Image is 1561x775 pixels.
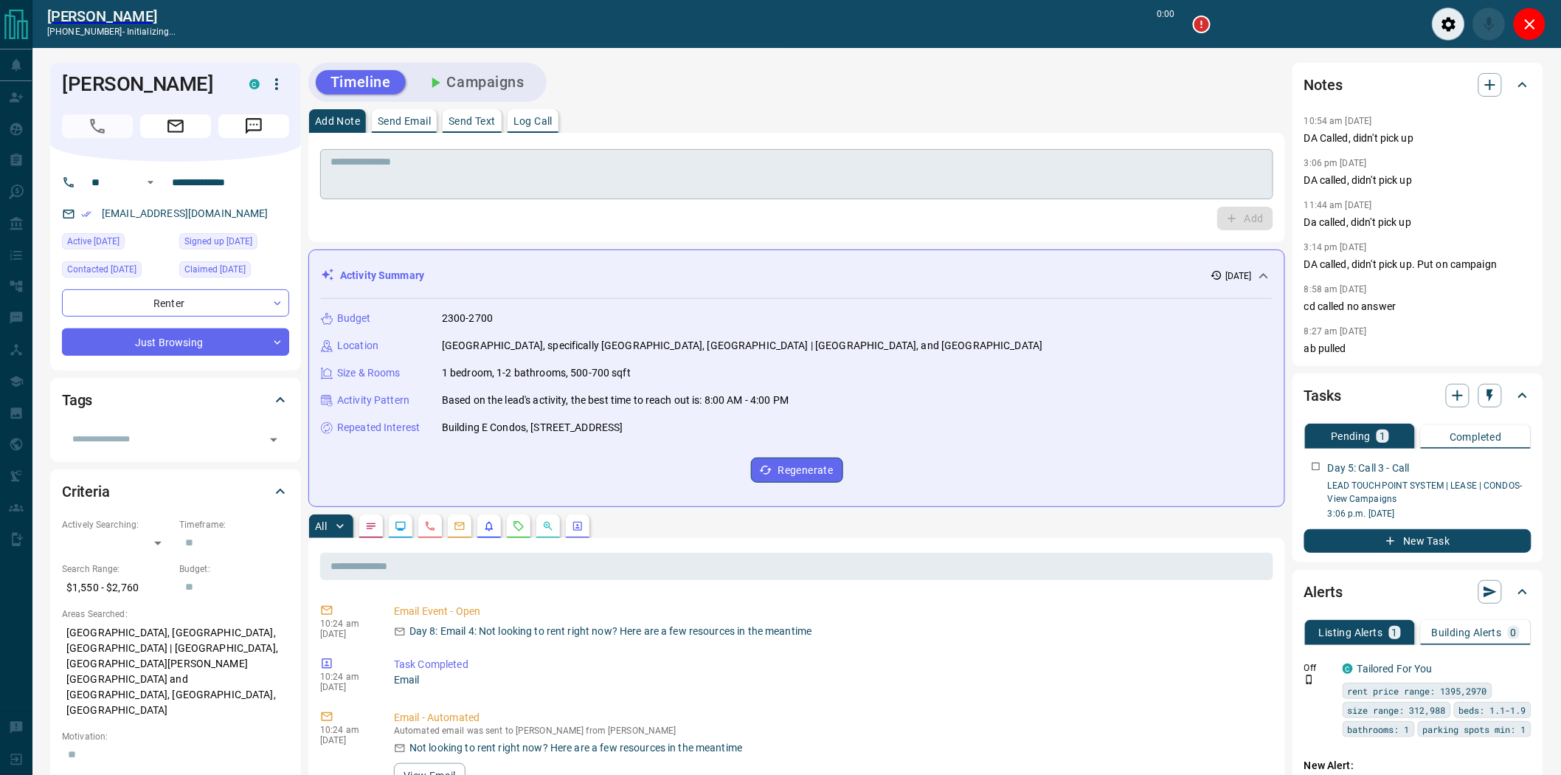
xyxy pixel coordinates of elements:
p: Actively Searching: [62,518,172,531]
svg: Listing Alerts [483,520,495,532]
p: Timeframe: [179,518,289,531]
p: Day 5: Call 3 - Call [1328,461,1410,476]
div: Alerts [1304,574,1531,610]
span: bathrooms: 1 [1348,722,1410,737]
a: LEAD TOUCHPOINT SYSTEM | LEASE | CONDOS- View Campaigns [1328,480,1523,504]
p: [DATE] [320,682,372,692]
p: Based on the lead's activity, the best time to reach out is: 8:00 AM - 4:00 PM [442,393,789,408]
p: Email Event - Open [394,604,1267,619]
div: condos.ca [249,79,260,89]
span: Claimed [DATE] [184,262,246,277]
p: Da called, didn't pick up [1304,215,1531,230]
p: 11:44 am [DATE] [1304,200,1372,210]
p: 1 [1392,627,1398,638]
span: Signed up [DATE] [184,234,252,249]
div: Renter [62,289,289,317]
a: [PERSON_NAME] [47,7,176,25]
p: 10:54 am [DATE] [1304,116,1372,126]
p: [DATE] [320,629,372,639]
p: 3:14 pm [DATE] [1304,242,1367,252]
p: Completed [1450,432,1502,442]
p: Email [394,672,1267,688]
p: 3:06 pm [DATE] [1304,158,1367,168]
div: condos.ca [1343,664,1353,674]
p: 2300-2700 [442,311,493,326]
svg: Push Notification Only [1304,675,1315,685]
div: Notes [1304,67,1531,103]
p: [GEOGRAPHIC_DATA], specifically [GEOGRAPHIC_DATA], [GEOGRAPHIC_DATA] | [GEOGRAPHIC_DATA], and [GE... [442,338,1043,354]
h2: Tasks [1304,384,1341,407]
p: Off [1304,661,1334,675]
p: ab pulled [1304,341,1531,356]
svg: Calls [424,520,436,532]
p: 10:24 am [320,725,372,735]
p: [DATE] [320,735,372,745]
span: Active [DATE] [67,234,120,249]
button: Timeline [316,70,406,94]
p: Location [337,338,378,354]
p: 10:24 am [320,672,372,682]
div: Tags [62,382,289,418]
p: Automated email was sent to [PERSON_NAME] from [PERSON_NAME] [394,726,1267,736]
p: All [315,521,327,531]
p: Budget [337,311,371,326]
p: Send Text [449,116,496,126]
div: Just Browsing [62,328,289,356]
p: 1 bedroom, 1-2 bathrooms, 500-700 sqft [442,365,631,381]
div: Criteria [62,474,289,509]
span: Call [62,114,133,138]
svg: Opportunities [542,520,554,532]
p: 1 [1380,431,1385,441]
div: Tue Jul 22 2025 [179,261,289,282]
svg: Agent Actions [572,520,584,532]
p: 3:06 p.m. [DATE] [1328,507,1531,520]
p: Day 8: Email 4: Not looking to rent right now? Here are a few resources in the meantime [409,624,811,639]
p: cd called no answer [1304,299,1531,314]
h2: Criteria [62,480,110,503]
p: Log Call [513,116,553,126]
span: Contacted [DATE] [67,262,136,277]
button: Open [263,430,284,450]
div: Sun Aug 10 2025 [62,233,172,254]
p: 8:27 am [DATE] [1304,326,1367,337]
button: Open [142,173,159,191]
svg: Email Verified [81,209,91,219]
p: Listing Alerts [1319,627,1383,638]
p: [PHONE_NUMBER] - [47,25,176,38]
p: [DATE] [1225,269,1252,283]
div: Mon Aug 11 2025 [62,261,172,282]
p: Building Alerts [1432,627,1502,638]
p: Email - Automated [394,710,1267,726]
p: Repeated Interest [337,420,420,435]
h1: [PERSON_NAME] [62,72,227,96]
svg: Lead Browsing Activity [395,520,406,532]
p: 10:24 am [320,619,372,629]
p: 0 [1511,627,1517,638]
p: Motivation: [62,730,289,743]
div: Audio Settings [1432,7,1465,41]
p: Areas Searched: [62,607,289,621]
p: [GEOGRAPHIC_DATA], [GEOGRAPHIC_DATA], [GEOGRAPHIC_DATA] | [GEOGRAPHIC_DATA], [GEOGRAPHIC_DATA][PE... [62,621,289,723]
p: Activity Summary [340,268,424,283]
div: Mute [1472,7,1506,41]
p: $1,550 - $2,760 [62,576,172,600]
p: DA called, didn't pick up. Put on campaign [1304,257,1531,272]
p: DA Called, didn't pick up [1304,131,1531,146]
div: Activity Summary[DATE] [321,262,1273,289]
p: New Alert: [1304,758,1531,774]
div: Tue Jul 22 2025 [179,233,289,254]
p: Add Note [315,116,360,126]
span: rent price range: 1395,2970 [1348,683,1487,698]
div: Close [1513,7,1546,41]
p: Send Email [378,116,431,126]
button: New Task [1304,529,1531,553]
h2: Notes [1304,73,1343,97]
span: size range: 312,988 [1348,703,1446,717]
svg: Emails [454,520,465,532]
span: Message [218,114,289,138]
p: DA called, didn't pick up [1304,173,1531,188]
span: initializing... [127,27,176,37]
p: 8:58 am [DATE] [1304,284,1367,294]
a: Tailored For You [1357,663,1433,675]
